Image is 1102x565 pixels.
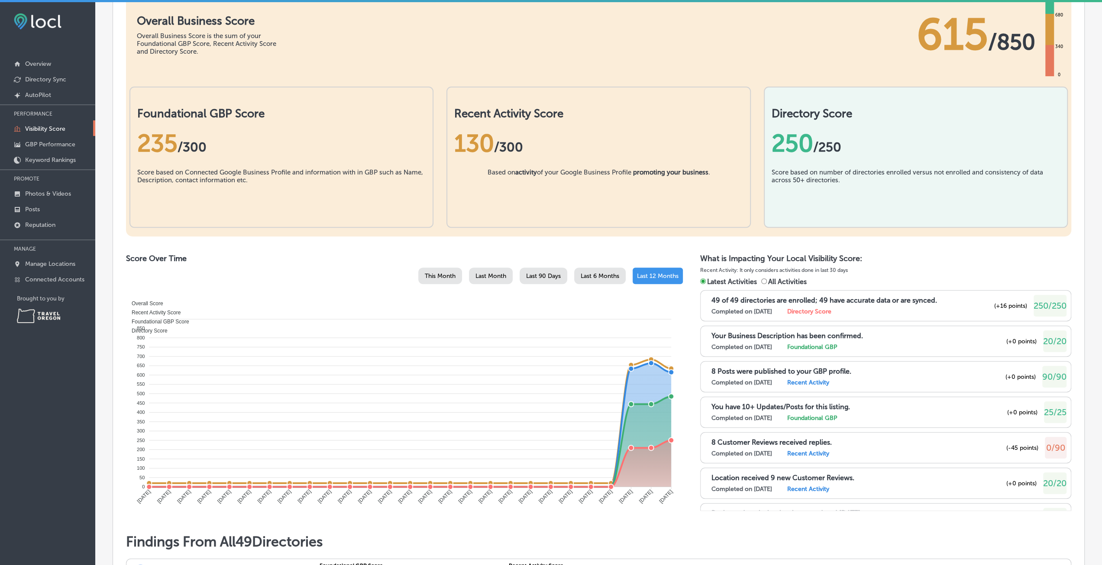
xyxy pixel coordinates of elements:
tspan: 750 [137,344,145,349]
span: (+16 points) [994,302,1027,310]
tspan: [DATE] [357,488,373,504]
tspan: [DATE] [336,488,352,504]
label: Foundational GBP [787,343,837,351]
div: 130 [454,129,743,158]
tspan: 550 [137,381,145,387]
tspan: [DATE] [457,488,473,504]
h1: Overall Business Score [137,14,288,28]
p: 49 of 49 directories are enrolled; 49 have accurate data or are synced. [711,296,937,304]
p: Recent Activity: It only considers activities done in last 30 days [700,265,1071,275]
p: Your Business Description has been confirmed. [711,332,863,340]
tspan: [DATE] [397,488,413,504]
p: Business description has been updated [DATE]. [711,509,862,517]
img: fda3e92497d09a02dc62c9cd864e3231.png [14,13,61,29]
input: All Activities [761,278,767,284]
tspan: [DATE] [236,488,252,504]
label: Completed on [DATE] [711,343,772,351]
tspan: [DATE] [537,488,553,504]
span: This Month [425,272,456,280]
tspan: [DATE] [638,488,654,504]
div: Score based on number of directories enrolled versus not enrolled and consistency of data across ... [772,168,1060,212]
label: Completed on [DATE] [711,414,772,422]
tspan: [DATE] [256,488,272,504]
span: Last 90 Days [526,272,561,280]
tspan: 600 [137,372,145,378]
span: (+0 points) [1006,480,1037,487]
p: Posts [25,206,40,213]
span: / 300 [178,139,207,155]
div: 235 [137,129,426,158]
tspan: [DATE] [557,488,573,504]
span: 0/90 [1046,442,1065,453]
tspan: 850 [137,326,145,331]
label: Foundational GBP [787,414,837,422]
span: 615 [917,9,988,61]
tspan: [DATE] [317,488,333,504]
tspan: 100 [137,465,145,471]
p: Overview [25,60,51,68]
tspan: [DATE] [297,488,313,504]
img: Travel Oregon [17,309,60,323]
tspan: 50 [139,475,145,480]
p: Visibility Score [25,125,65,132]
tspan: [DATE] [578,488,594,504]
span: Last Month [475,272,506,280]
h2: Foundational GBP Score [137,107,426,120]
div: 250 [772,129,1060,158]
tspan: 450 [137,400,145,405]
tspan: [DATE] [156,488,172,504]
span: 250/250 [1034,300,1066,311]
tspan: [DATE] [136,488,152,504]
p: 8 Customer Reviews received replies. [711,438,832,446]
span: 25/25 [1044,407,1066,417]
tspan: 200 [137,447,145,452]
tspan: [DATE] [176,488,192,504]
span: All Activities [768,278,807,286]
tspan: 150 [137,456,145,461]
div: Score based on Connected Google Business Profile and information with in GBP such as Name, Descri... [137,168,426,212]
tspan: [DATE] [216,488,232,504]
span: Recent Activity Score [125,310,181,316]
tspan: [DATE] [377,488,393,504]
tspan: [DATE] [658,488,674,504]
label: Completed on [DATE] [711,485,772,493]
div: 0 [1056,71,1062,78]
tspan: 650 [137,363,145,368]
div: 680 [1054,12,1065,19]
span: Last 12 Months [637,272,679,280]
h2: Recent Activity Score [454,107,743,120]
b: activity [515,168,536,176]
span: /300 [494,139,523,155]
tspan: [DATE] [276,488,292,504]
p: GBP Performance [25,141,75,148]
p: Location received 9 new Customer Reviews. [711,474,854,482]
tspan: [DATE] [417,488,433,504]
label: Recent Activity [787,379,829,386]
h2: Score Over Time [126,254,683,263]
p: Connected Accounts [25,276,84,283]
tspan: 300 [137,428,145,433]
tspan: [DATE] [497,488,513,504]
span: Latest Activities [707,278,757,286]
tspan: 500 [137,391,145,396]
b: promoting your business [633,168,708,176]
p: Brought to you by [17,295,95,302]
p: Photos & Videos [25,190,71,197]
div: Overall Business Score is the sum of your Foundational GBP Score, Recent Activity Score and Direc... [137,32,288,55]
tspan: [DATE] [196,488,212,504]
div: Based on of your Google Business Profile . [487,168,710,212]
tspan: [DATE] [618,488,634,504]
p: Manage Locations [25,260,75,268]
tspan: 400 [137,410,145,415]
span: Overall Score [125,300,163,307]
p: You have 10+ Updates/Posts for this listing. [711,403,850,411]
tspan: [DATE] [598,488,614,504]
span: 90/90 [1042,371,1066,382]
tspan: 0 [142,484,145,489]
p: Directory Sync [25,76,66,83]
span: (-45 points) [1006,444,1038,452]
h1: Findings From All 49 Directories [126,533,1071,550]
h2: What is Impacting Your Local Visibility Score: [700,254,1071,263]
span: (+0 points) [1007,409,1037,416]
span: / 850 [988,29,1035,55]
